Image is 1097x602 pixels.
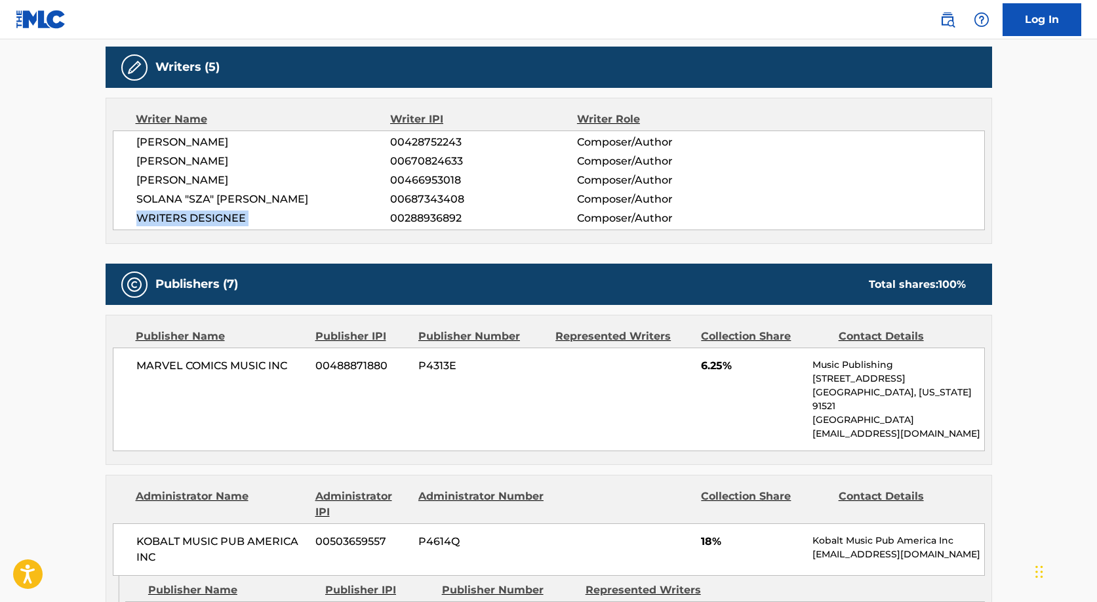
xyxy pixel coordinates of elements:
[390,191,576,207] span: 00687343408
[577,134,747,150] span: Composer/Author
[390,111,577,127] div: Writer IPI
[325,582,432,598] div: Publisher IPI
[940,12,955,28] img: search
[442,582,576,598] div: Publisher Number
[1031,539,1097,602] iframe: Chat Widget
[136,329,306,344] div: Publisher Name
[586,582,719,598] div: Represented Writers
[1035,552,1043,592] div: Drag
[390,172,576,188] span: 00466953018
[136,172,391,188] span: [PERSON_NAME]
[136,358,306,374] span: MARVEL COMICS MUSIC INC
[812,358,984,372] p: Music Publishing
[418,534,546,550] span: P4614Q
[136,111,391,127] div: Writer Name
[812,548,984,561] p: [EMAIL_ADDRESS][DOMAIN_NAME]
[701,534,803,550] span: 18%
[315,489,409,520] div: Administrator IPI
[934,7,961,33] a: Public Search
[418,329,546,344] div: Publisher Number
[136,153,391,169] span: [PERSON_NAME]
[136,211,391,226] span: WRITERS DESIGNEE
[16,10,66,29] img: MLC Logo
[136,191,391,207] span: SOLANA "SZA" [PERSON_NAME]
[418,358,546,374] span: P4313E
[701,358,803,374] span: 6.25%
[127,60,142,75] img: Writers
[1003,3,1081,36] a: Log In
[136,534,306,565] span: KOBALT MUSIC PUB AMERICA INC
[839,329,966,344] div: Contact Details
[812,372,984,386] p: [STREET_ADDRESS]
[315,358,409,374] span: 00488871880
[968,7,995,33] div: Help
[577,211,747,226] span: Composer/Author
[974,12,989,28] img: help
[577,191,747,207] span: Composer/Author
[812,386,984,413] p: [GEOGRAPHIC_DATA], [US_STATE] 91521
[839,489,966,520] div: Contact Details
[127,277,142,292] img: Publishers
[315,534,409,550] span: 00503659557
[136,134,391,150] span: [PERSON_NAME]
[148,582,315,598] div: Publisher Name
[577,153,747,169] span: Composer/Author
[701,329,828,344] div: Collection Share
[812,534,984,548] p: Kobalt Music Pub America Inc
[555,329,691,344] div: Represented Writers
[812,427,984,441] p: [EMAIL_ADDRESS][DOMAIN_NAME]
[390,211,576,226] span: 00288936892
[812,413,984,427] p: [GEOGRAPHIC_DATA]
[938,278,966,291] span: 100 %
[390,134,576,150] span: 00428752243
[869,277,966,292] div: Total shares:
[390,153,576,169] span: 00670824633
[418,489,546,520] div: Administrator Number
[315,329,409,344] div: Publisher IPI
[136,489,306,520] div: Administrator Name
[155,277,238,292] h5: Publishers (7)
[577,172,747,188] span: Composer/Author
[577,111,747,127] div: Writer Role
[701,489,828,520] div: Collection Share
[155,60,220,75] h5: Writers (5)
